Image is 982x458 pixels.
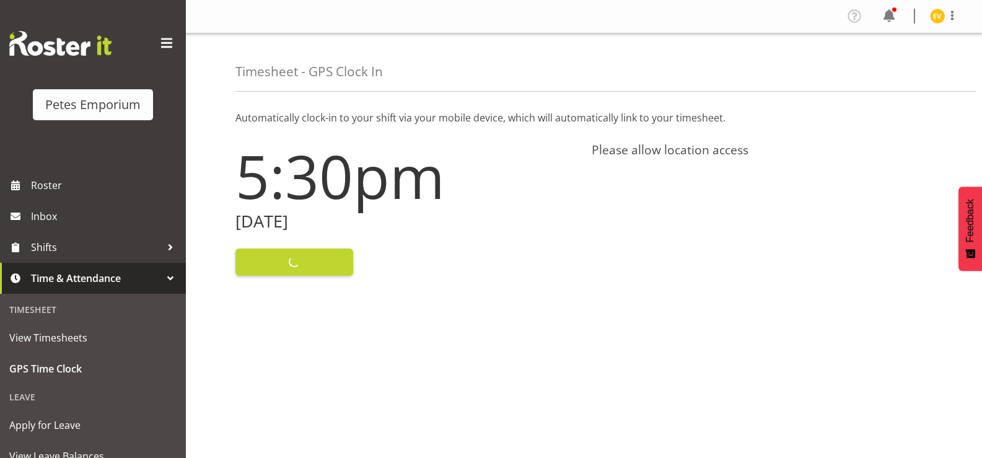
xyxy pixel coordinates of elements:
h4: Timesheet - GPS Clock In [235,64,383,79]
div: Timesheet [3,297,183,322]
button: Feedback - Show survey [958,187,982,271]
p: Automatically clock-in to your shift via your mobile device, which will automatically link to you... [235,110,932,125]
img: Rosterit website logo [9,31,112,56]
h4: Please allow location access [592,143,933,157]
a: GPS Time Clock [3,353,183,384]
h1: 5:30pm [235,143,577,209]
span: Roster [31,176,180,195]
span: View Timesheets [9,328,177,347]
span: Shifts [31,238,161,257]
img: eva-vailini10223.jpg [930,9,945,24]
span: GPS Time Clock [9,359,177,378]
h2: [DATE] [235,212,577,231]
span: Feedback [965,199,976,242]
div: Leave [3,384,183,410]
span: Apply for Leave [9,416,177,434]
span: Inbox [31,207,180,226]
span: Time & Attendance [31,269,161,288]
a: View Timesheets [3,322,183,353]
a: Apply for Leave [3,410,183,441]
div: Petes Emporium [45,95,141,114]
